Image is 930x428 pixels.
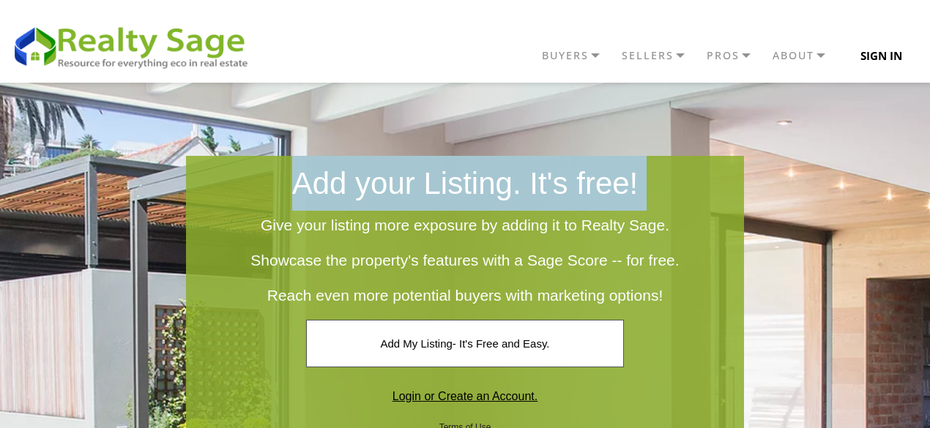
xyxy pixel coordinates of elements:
a: Login or Create an Account. [319,373,611,419]
p: Give your listing more exposure by adding it to Realty Sage. [212,218,718,247]
p: Add your Listing. It's free! [212,156,718,211]
a: Add My Listing- It's Free and Easy. [306,320,623,367]
a: ABOUT [769,43,844,68]
a: PROS [703,43,769,68]
img: REALTY SAGE [11,22,260,70]
button: Sign In [844,41,919,70]
p: Showcase the property's features with a Sage Score -- for free. [212,253,718,282]
a: SELLERS [618,43,703,68]
a: BUYERS [538,43,618,68]
p: Reach even more potential buyers with marketing options! [212,288,718,303]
